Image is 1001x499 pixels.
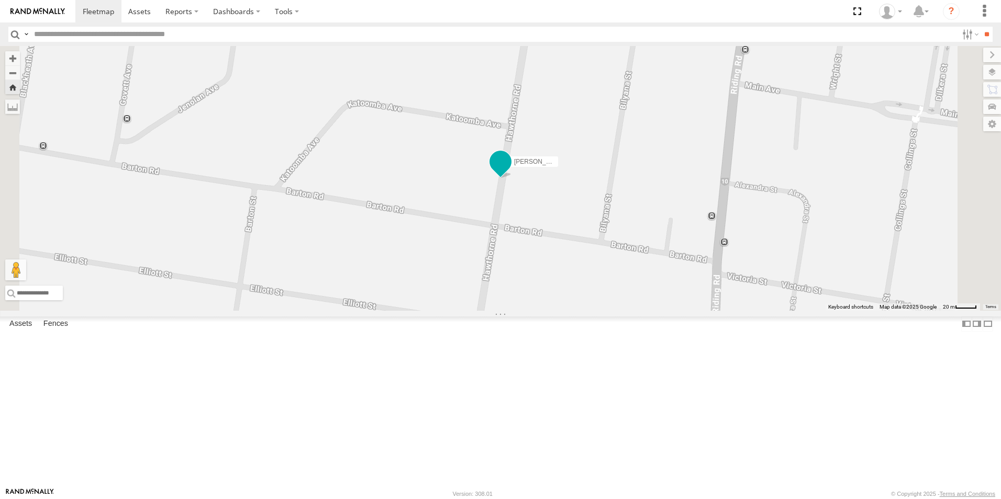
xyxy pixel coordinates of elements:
[943,304,955,310] span: 20 m
[5,80,20,94] button: Zoom Home
[828,303,873,311] button: Keyboard shortcuts
[983,117,1001,131] label: Map Settings
[875,4,906,19] div: Marco DiBenedetto
[940,303,980,311] button: Map Scale: 20 m per 38 pixels
[5,259,26,280] button: Drag Pegman onto the map to open Street View
[453,491,493,497] div: Version: 308.01
[38,316,73,331] label: Fences
[6,489,54,499] a: Visit our Website
[983,316,993,332] label: Hide Summary Table
[940,491,995,497] a: Terms and Conditions
[958,27,981,42] label: Search Filter Options
[10,8,65,15] img: rand-logo.svg
[5,99,20,114] label: Measure
[514,158,566,165] span: [PERSON_NAME]
[5,65,20,80] button: Zoom out
[972,316,982,332] label: Dock Summary Table to the Right
[5,51,20,65] button: Zoom in
[985,305,996,309] a: Terms (opens in new tab)
[961,316,972,332] label: Dock Summary Table to the Left
[4,316,37,331] label: Assets
[22,27,30,42] label: Search Query
[943,3,960,20] i: ?
[891,491,995,497] div: © Copyright 2025 -
[880,304,937,310] span: Map data ©2025 Google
